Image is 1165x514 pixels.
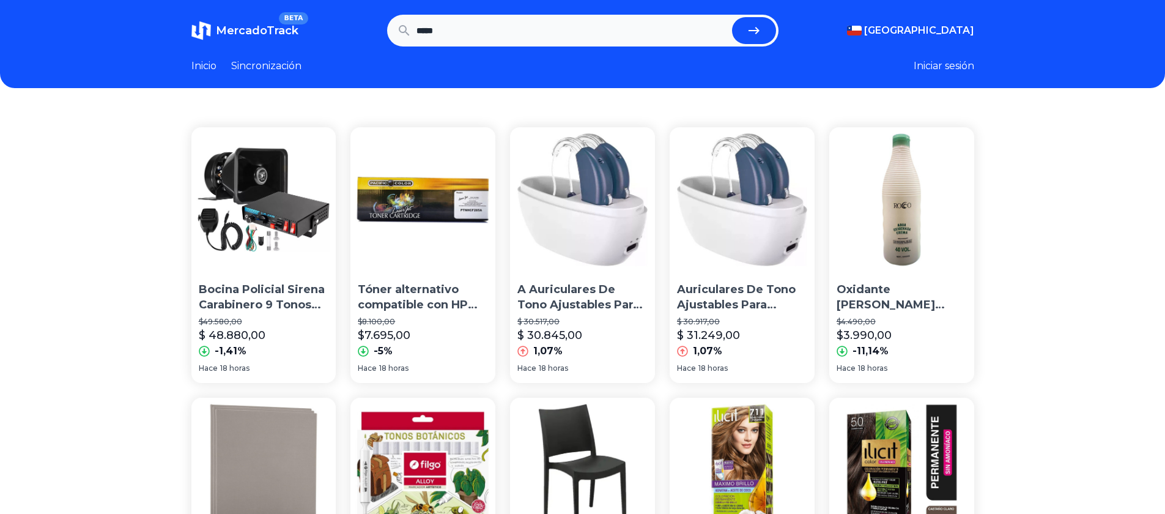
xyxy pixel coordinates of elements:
font: $ 30.917,00 [677,317,720,326]
font: 1,07% [533,345,563,357]
a: Auriculares De Tono Ajustables Para Personas Mayores SordasAuriculares De Tono Ajustables Para Pe... [670,127,815,383]
img: MercadoTrack [191,21,211,40]
font: 18 horas [220,363,250,373]
img: Tóner alternativo compatible con HP 85a 285a CF285a [350,127,495,272]
a: Bocina Policial Sirena Carabinero 9 Tonos Megáfono 200w 12vBocina Policial Sirena Carabinero 9 To... [191,127,336,383]
a: A Auriculares De Tono Ajustables Para Personas Mayores SordasA Auriculares De Tono Ajustables Par... [510,127,655,383]
font: $ 30.517,00 [517,317,560,326]
font: Sincronización [231,60,301,72]
font: Iniciar sesión [914,60,974,72]
font: 1,07% [693,345,722,357]
font: $ 48.880,00 [199,329,265,342]
font: 18 horas [858,363,887,373]
a: MercadoTrackBETA [191,21,298,40]
font: Oxidante [PERSON_NAME] Oxidante Tono Eleccion 40vol. Para [PERSON_NAME] [837,283,955,357]
font: Hace [517,363,536,373]
font: Hace [199,363,218,373]
img: A Auriculares De Tono Ajustables Para Personas Mayores Sordas [510,127,655,272]
font: [GEOGRAPHIC_DATA] [864,24,974,36]
font: Hace [837,363,856,373]
font: -5% [374,345,393,357]
font: 18 horas [379,363,409,373]
font: $3.990,00 [837,329,892,342]
font: Hace [358,363,377,373]
img: Auriculares De Tono Ajustables Para Personas Mayores Sordas [670,127,815,272]
font: $7.695,00 [358,329,410,342]
font: $ 30.845,00 [517,329,582,342]
img: Bocina Policial Sirena Carabinero 9 Tonos Megáfono 200w 12v [191,127,336,272]
font: 18 horas [539,363,568,373]
a: Oxidante Rocco Oxidante Tono Eleccion 40vol. Para CabelloOxidante [PERSON_NAME] Oxidante Tono Ele... [829,127,974,383]
img: Oxidante Rocco Oxidante Tono Eleccion 40vol. Para Cabello [829,127,974,272]
font: Hace [677,363,696,373]
font: Bocina Policial Sirena Carabinero 9 Tonos Megáfono 200w 12v [199,283,325,327]
img: Chile [847,26,862,35]
font: A Auriculares De Tono Ajustables Para Personas Mayores Sordas [517,283,643,341]
a: Sincronización [231,59,301,73]
font: $ 31.249,00 [677,329,740,342]
font: $8.100,00 [358,317,395,326]
font: -11,14% [852,345,889,357]
font: Inicio [191,60,216,72]
font: Auriculares De Tono Ajustables Para Personas Mayores Sordas [677,283,796,341]
font: BETA [284,14,303,22]
font: 18 horas [698,363,728,373]
button: Iniciar sesión [914,59,974,73]
a: Inicio [191,59,216,73]
font: MercadoTrack [216,24,298,37]
button: [GEOGRAPHIC_DATA] [847,23,974,38]
a: Tóner alternativo compatible con HP 85a 285a CF285aTóner alternativo compatible con HP 85a 285a C... [350,127,495,383]
font: $4.490,00 [837,317,876,326]
font: -1,41% [215,345,246,357]
font: Tóner alternativo compatible con HP 85a 285a CF285a [358,283,478,327]
font: $49.580,00 [199,317,242,326]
